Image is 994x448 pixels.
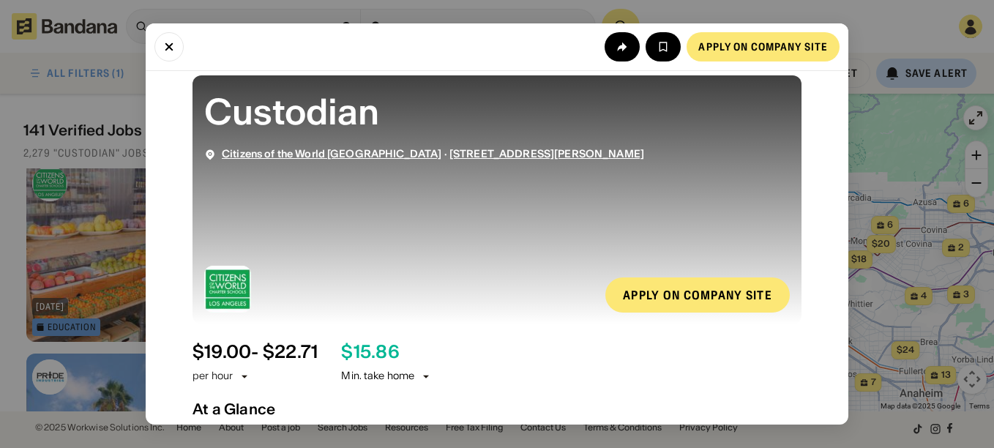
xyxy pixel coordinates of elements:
div: per hour [193,369,233,384]
div: Apply on company site [623,289,772,301]
button: Close [154,32,184,61]
span: [STREET_ADDRESS][PERSON_NAME] [449,147,644,160]
div: · [222,148,644,160]
div: $ 15.86 [341,342,399,363]
div: Custodian [204,87,790,136]
img: Citizens of the World Los Angeles logo [204,266,251,313]
span: Citizens of the World [GEOGRAPHIC_DATA] [222,147,441,160]
div: $ 19.00 - $22.71 [193,342,318,363]
div: Min. take home [341,369,432,384]
div: Apply on company site [698,42,828,52]
div: At a Glance [193,400,801,418]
